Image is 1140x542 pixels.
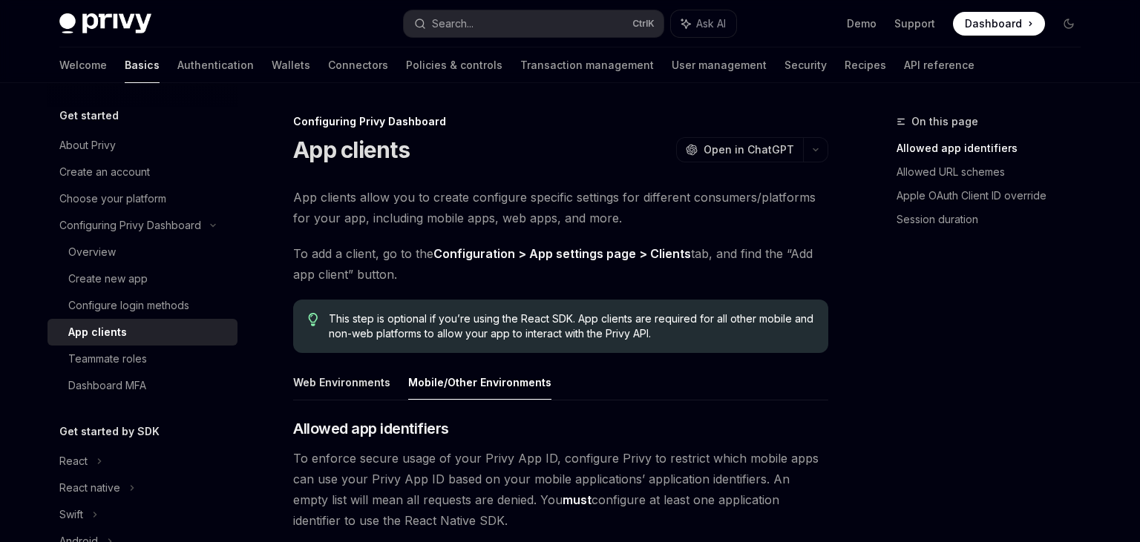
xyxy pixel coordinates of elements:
[59,217,201,234] div: Configuring Privy Dashboard
[784,47,827,83] a: Security
[329,311,813,341] span: This step is optional if you’re using the React SDK. App clients are required for all other mobil...
[897,208,1092,231] a: Session duration
[432,15,474,33] div: Search...
[68,243,116,261] div: Overview
[293,448,828,531] span: To enforce secure usage of your Privy App ID, configure Privy to restrict which mobile apps can u...
[897,160,1092,184] a: Allowed URL schemes
[845,47,886,83] a: Recipes
[59,107,119,125] h5: Get started
[897,136,1092,160] a: Allowed app identifiers
[59,452,88,470] div: React
[68,297,189,314] div: Configure login methods
[177,47,254,83] a: Authentication
[68,350,147,368] div: Teammate roles
[47,132,237,159] a: About Privy
[894,16,935,31] a: Support
[125,47,160,83] a: Basics
[563,492,592,507] strong: must
[59,506,83,523] div: Swift
[68,377,146,394] div: Dashboard MFA
[671,10,736,37] button: Ask AI
[1057,12,1081,36] button: Toggle dark mode
[847,16,877,31] a: Demo
[59,190,166,208] div: Choose your platform
[68,323,127,341] div: App clients
[47,185,237,212] a: Choose your platform
[47,292,237,319] a: Configure login methods
[293,418,449,439] span: Allowed app identifiers
[47,372,237,399] a: Dashboard MFA
[47,265,237,292] a: Create new app
[632,18,655,30] span: Ctrl K
[68,270,148,288] div: Create new app
[672,47,767,83] a: User management
[272,47,310,83] a: Wallets
[293,114,828,129] div: Configuring Privy Dashboard
[59,163,150,181] div: Create an account
[911,113,978,130] span: On this page
[59,13,151,34] img: dark logo
[404,10,664,37] button: Search...CtrlK
[953,12,1045,36] a: Dashboard
[293,243,828,285] span: To add a client, go to the tab, and find the “Add app client” button.
[704,142,794,157] span: Open in ChatGPT
[47,319,237,346] a: App clients
[328,47,388,83] a: Connectors
[47,239,237,265] a: Overview
[293,136,410,163] h1: App clients
[406,47,502,83] a: Policies & controls
[59,479,120,497] div: React native
[293,187,828,228] span: App clients allow you to create configure specific settings for different consumers/platforms for...
[59,136,116,154] div: About Privy
[965,16,1022,31] span: Dashboard
[520,47,654,83] a: Transaction management
[59,47,107,83] a: Welcome
[696,16,726,31] span: Ask AI
[676,137,803,162] button: Open in ChatGPT
[308,313,318,326] svg: Tip
[433,246,691,262] a: Configuration > App settings page > Clients
[47,159,237,185] a: Create an account
[59,423,160,440] h5: Get started by SDK
[904,47,974,83] a: API reference
[897,184,1092,208] a: Apple OAuth Client ID override
[293,365,390,400] button: Web Environments
[47,346,237,372] a: Teammate roles
[408,365,551,400] button: Mobile/Other Environments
